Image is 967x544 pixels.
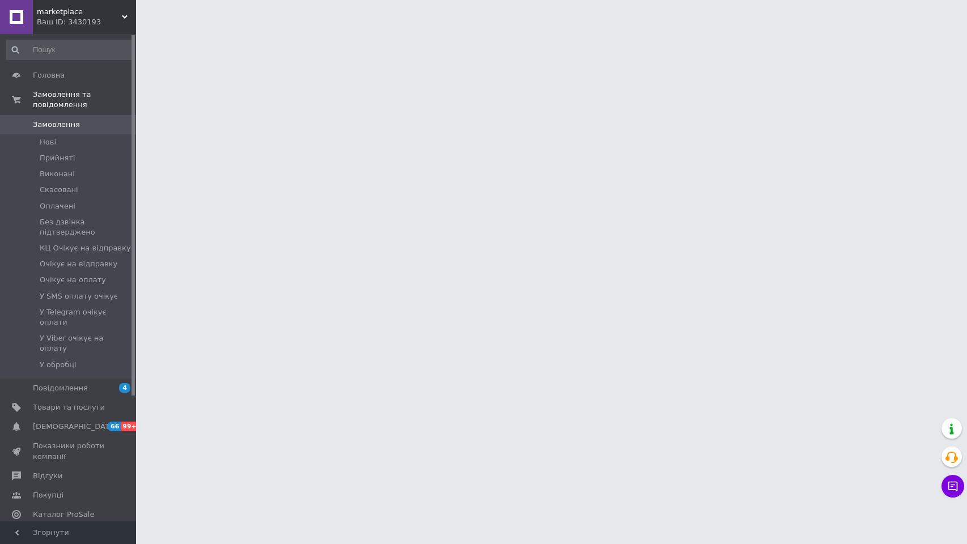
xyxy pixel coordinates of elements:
[40,360,77,370] span: У обробці
[108,422,121,431] span: 66
[40,217,132,237] span: Без дзвінка підтверджено
[33,90,136,110] span: Замовлення та повідомлення
[40,137,56,147] span: Нові
[33,70,65,80] span: Головна
[33,120,80,130] span: Замовлення
[33,509,94,520] span: Каталог ProSale
[40,169,75,179] span: Виконані
[119,383,130,393] span: 4
[33,471,62,481] span: Відгуки
[40,259,117,269] span: Очікує на відправку
[33,441,105,461] span: Показники роботи компанії
[40,307,132,328] span: У Telegram очікує оплати
[40,275,106,285] span: Очікує на оплату
[33,490,63,500] span: Покупці
[37,17,136,27] div: Ваш ID: 3430193
[37,7,122,17] span: marketplace
[40,243,131,253] span: КЦ Очікує на відправку
[33,422,117,432] span: [DEMOGRAPHIC_DATA]
[40,333,132,354] span: У Viber очікує на оплату
[33,383,88,393] span: Повідомлення
[40,153,75,163] span: Прийняті
[40,185,78,195] span: Скасовані
[40,291,118,301] span: У SMS оплату очікує
[40,201,75,211] span: Оплачені
[33,402,105,413] span: Товари та послуги
[121,422,139,431] span: 99+
[6,40,133,60] input: Пошук
[941,475,964,498] button: Чат з покупцем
